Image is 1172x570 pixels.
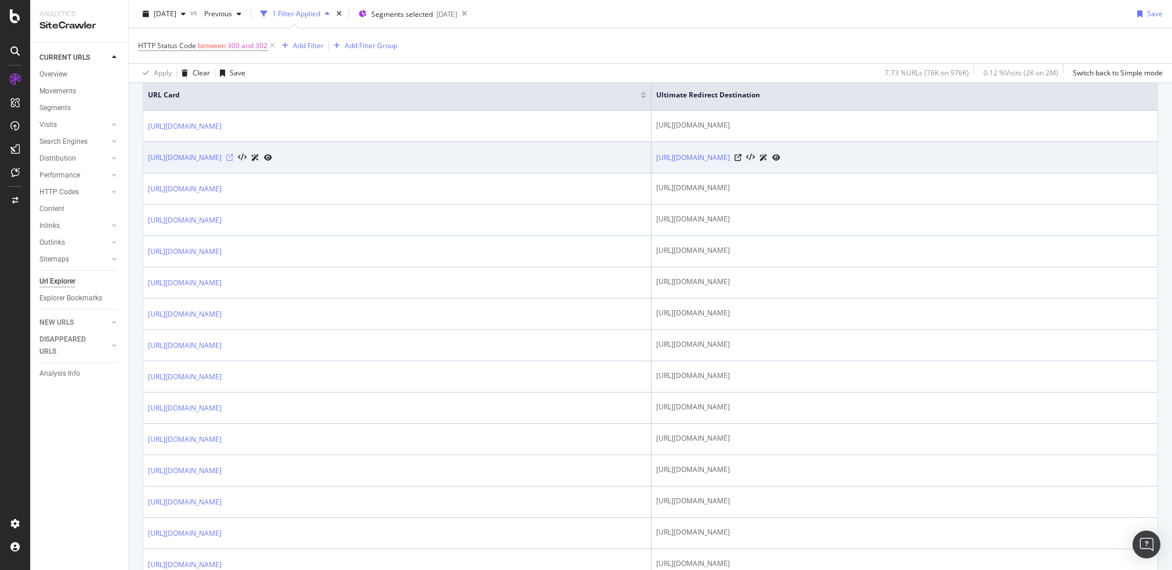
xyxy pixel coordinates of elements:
[1133,5,1163,23] button: Save
[277,39,324,53] button: Add Filter
[39,68,120,81] a: Overview
[329,39,397,53] button: Add Filter Group
[656,527,730,538] span: [URL][DOMAIN_NAME]
[39,85,76,97] div: Movements
[656,433,730,444] span: [URL][DOMAIN_NAME]
[39,237,65,249] div: Outlinks
[39,292,120,304] a: Explorer Bookmarks
[39,136,108,148] a: Search Engines
[39,119,108,131] a: Visits
[39,368,80,380] div: Analysis Info
[656,464,730,475] span: [URL][DOMAIN_NAME]
[256,5,334,23] button: 1 Filter Applied
[39,317,108,329] a: NEW URLS
[39,153,76,165] div: Distribution
[334,8,344,20] div: times
[39,169,108,181] a: Performance
[39,85,120,97] a: Movements
[148,152,222,164] a: [URL][DOMAIN_NAME]
[656,183,730,193] span: [URL][DOMAIN_NAME]
[238,154,247,162] button: View HTML Source
[39,275,75,288] div: Url Explorer
[983,68,1058,78] div: 0.12 % Visits ( 2K on 2M )
[190,8,200,17] span: vs
[264,151,272,164] a: URL Inspection
[656,308,730,318] span: [URL][DOMAIN_NAME]
[656,214,730,224] span: [URL][DOMAIN_NAME]
[39,52,90,64] div: CURRENT URLS
[148,371,222,383] a: [URL][DOMAIN_NAME]
[656,152,730,164] a: [URL][DOMAIN_NAME]
[656,402,730,412] span: [URL][DOMAIN_NAME]
[148,340,222,351] a: [URL][DOMAIN_NAME]
[39,153,108,165] a: Distribution
[198,41,226,50] span: between
[148,308,222,320] a: [URL][DOMAIN_NAME]
[39,102,71,114] div: Segments
[354,5,457,23] button: Segments selected[DATE]
[772,151,780,164] a: URL Inspection
[138,5,190,23] button: [DATE]
[39,220,60,232] div: Inlinks
[759,151,768,164] a: AI Url Details
[39,253,69,266] div: Sitemaps
[148,246,222,257] a: [URL][DOMAIN_NAME]
[148,215,222,226] a: [URL][DOMAIN_NAME]
[39,9,119,19] div: Analytics
[39,253,108,266] a: Sitemaps
[193,68,210,78] div: Clear
[148,465,222,477] a: [URL][DOMAIN_NAME]
[215,64,245,82] button: Save
[154,9,176,19] span: 2025 Sep. 21st
[656,245,730,256] span: [URL][DOMAIN_NAME]
[272,9,320,19] div: 1 Filter Applied
[39,237,108,249] a: Outlinks
[39,119,57,131] div: Visits
[39,275,120,288] a: Url Explorer
[148,121,222,132] a: [URL][DOMAIN_NAME]
[735,154,741,161] a: Visit Online Page
[39,203,120,215] a: Content
[39,186,79,198] div: HTTP Codes
[200,9,232,19] span: Previous
[436,9,457,19] div: [DATE]
[200,5,246,23] button: Previous
[1073,68,1163,78] div: Switch back to Simple mode
[230,68,245,78] div: Save
[39,317,74,329] div: NEW URLS
[148,277,222,289] a: [URL][DOMAIN_NAME]
[148,528,222,539] a: [URL][DOMAIN_NAME]
[39,19,119,32] div: SiteCrawler
[1133,531,1160,558] div: Open Intercom Messenger
[39,68,67,81] div: Overview
[656,339,730,350] span: [URL][DOMAIN_NAME]
[154,68,172,78] div: Apply
[39,186,108,198] a: HTTP Codes
[148,402,222,414] a: [URL][DOMAIN_NAME]
[39,52,108,64] a: CURRENT URLS
[138,41,196,50] span: HTTP Status Code
[39,333,108,358] a: DISAPPEARED URLS
[39,220,108,232] a: Inlinks
[251,151,259,164] a: AI Url Details
[39,203,64,215] div: Content
[293,41,324,50] div: Add Filter
[148,496,222,508] a: [URL][DOMAIN_NAME]
[656,496,730,506] span: [URL][DOMAIN_NAME]
[1147,9,1163,19] div: Save
[148,90,638,100] span: URL Card
[177,64,210,82] button: Clear
[39,292,102,304] div: Explorer Bookmarks
[39,368,120,380] a: Analysis Info
[39,136,88,148] div: Search Engines
[656,558,730,569] span: [URL][DOMAIN_NAME]
[656,371,730,381] span: [URL][DOMAIN_NAME]
[746,154,755,162] button: View HTML Source
[656,277,730,287] span: [URL][DOMAIN_NAME]
[656,120,730,130] span: [URL][DOMAIN_NAME]
[39,333,98,358] div: DISAPPEARED URLS
[138,64,172,82] button: Apply
[148,434,222,445] a: [URL][DOMAIN_NAME]
[226,154,233,161] a: Visit Online Page
[345,41,397,50] div: Add Filter Group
